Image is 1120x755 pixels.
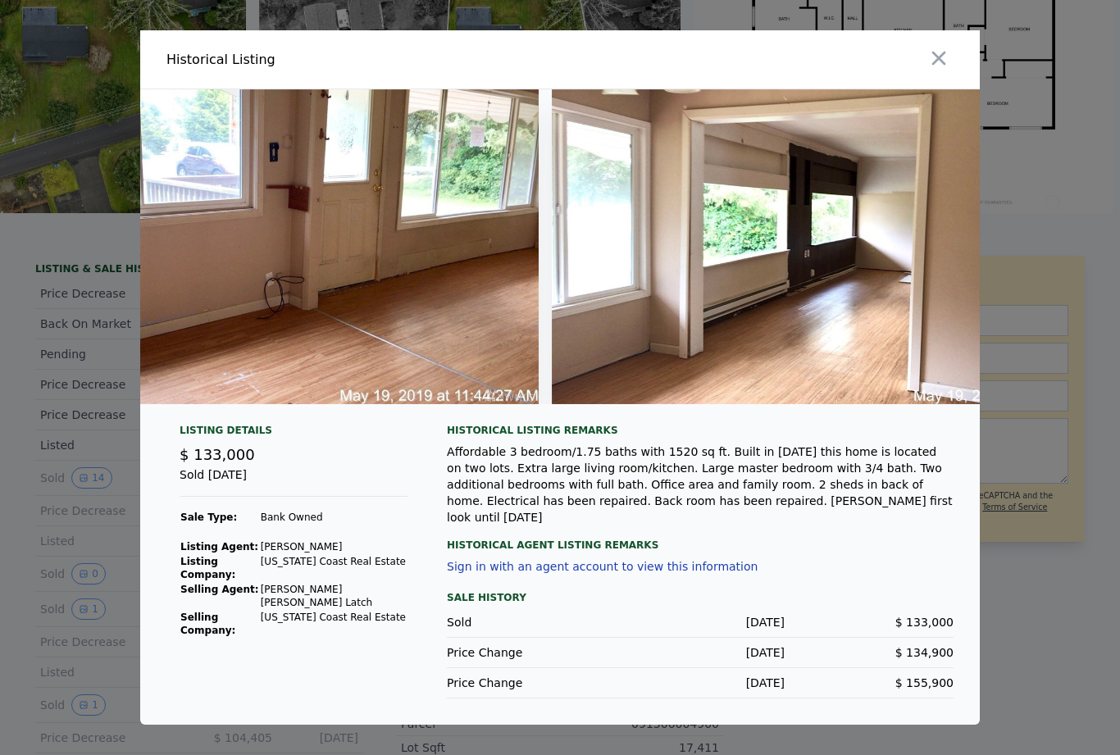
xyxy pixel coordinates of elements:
[447,525,954,552] div: Historical Agent Listing Remarks
[895,676,954,689] span: $ 155,900
[616,614,785,630] div: [DATE]
[895,646,954,659] span: $ 134,900
[260,539,407,554] td: [PERSON_NAME]
[180,541,258,553] strong: Listing Agent:
[180,446,255,463] span: $ 133,000
[447,675,616,691] div: Price Change
[260,510,407,525] td: Bank Owned
[180,584,259,595] strong: Selling Agent:
[166,50,553,70] div: Historical Listing
[180,612,235,636] strong: Selling Company:
[180,466,407,497] div: Sold [DATE]
[180,424,407,443] div: Listing Details
[895,616,954,629] span: $ 133,000
[447,644,616,661] div: Price Change
[180,512,237,523] strong: Sale Type:
[552,89,1113,404] img: Property Img
[447,588,954,607] div: Sale History
[616,675,785,691] div: [DATE]
[616,644,785,661] div: [DATE]
[260,610,407,638] td: [US_STATE] Coast Real Estate
[447,443,954,525] div: Affordable 3 bedroom/1.75 baths with 1520 sq ft. Built in [DATE] this home is located on two lots...
[180,556,235,580] strong: Listing Company:
[447,560,758,573] button: Sign in with an agent account to view this information
[260,582,407,610] td: [PERSON_NAME] [PERSON_NAME] Latch
[447,614,616,630] div: Sold
[447,424,954,437] div: Historical Listing remarks
[260,554,407,582] td: [US_STATE] Coast Real Estate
